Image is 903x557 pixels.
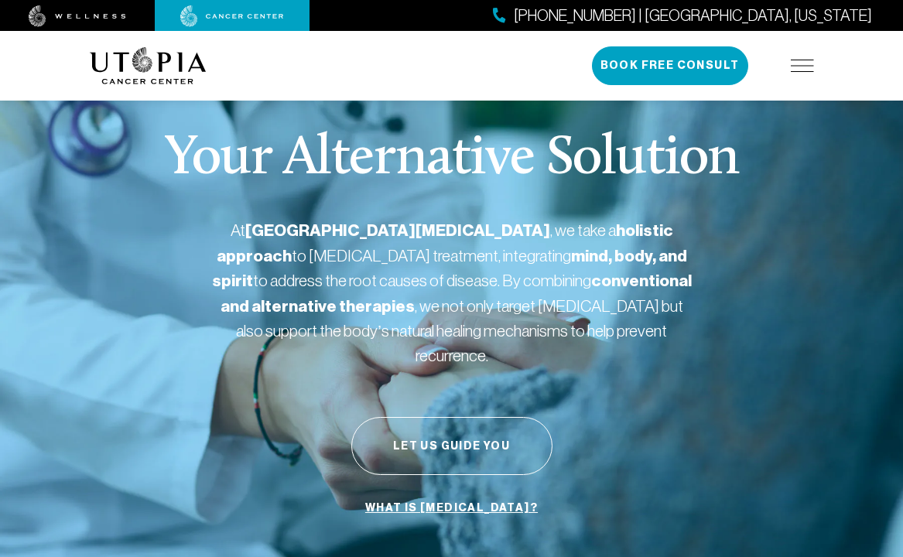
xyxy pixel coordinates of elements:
strong: conventional and alternative therapies [221,271,692,316]
img: logo [90,47,207,84]
img: cancer center [180,5,284,27]
p: Your Alternative Solution [164,132,739,187]
button: Book Free Consult [592,46,748,85]
img: wellness [29,5,126,27]
span: [PHONE_NUMBER] | [GEOGRAPHIC_DATA], [US_STATE] [514,5,872,27]
strong: holistic approach [217,220,673,266]
p: At , we take a to [MEDICAL_DATA] treatment, integrating to address the root causes of disease. By... [212,218,692,367]
img: icon-hamburger [791,60,814,72]
strong: [GEOGRAPHIC_DATA][MEDICAL_DATA] [245,220,550,241]
button: Let Us Guide You [351,417,552,475]
a: What is [MEDICAL_DATA]? [361,494,542,523]
a: [PHONE_NUMBER] | [GEOGRAPHIC_DATA], [US_STATE] [493,5,872,27]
